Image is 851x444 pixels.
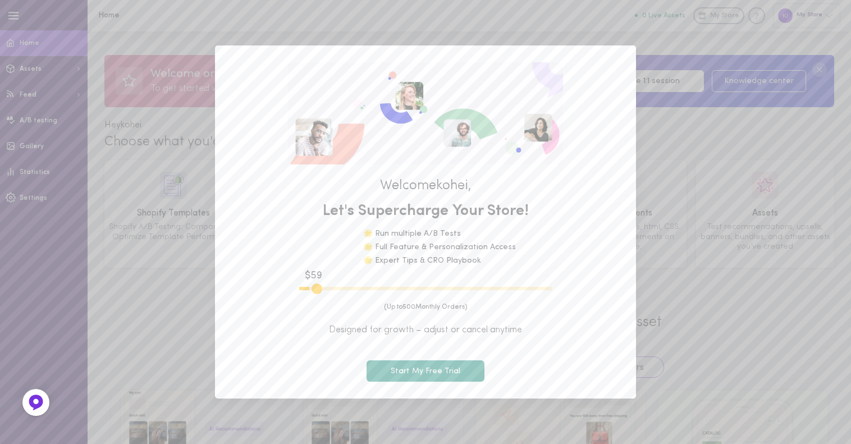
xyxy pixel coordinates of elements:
div: 🌟 Run multiple A/B Tests [363,230,516,238]
span: Welcome kohei , [232,178,619,193]
div: 🌟 Full Feature & Personalization Access [363,244,516,251]
span: Designed for growth – adjust or cancel anytime [232,324,619,336]
button: Start My Free Trial [367,360,484,382]
img: Feedback Button [28,394,44,411]
span: (Up to 500 Monthly Orders) [232,303,619,312]
span: Let's Supercharge Your Store! [232,201,619,222]
span: $ 59 [305,269,322,283]
div: 🌟 Expert Tips & CRO Playbook [363,257,516,265]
